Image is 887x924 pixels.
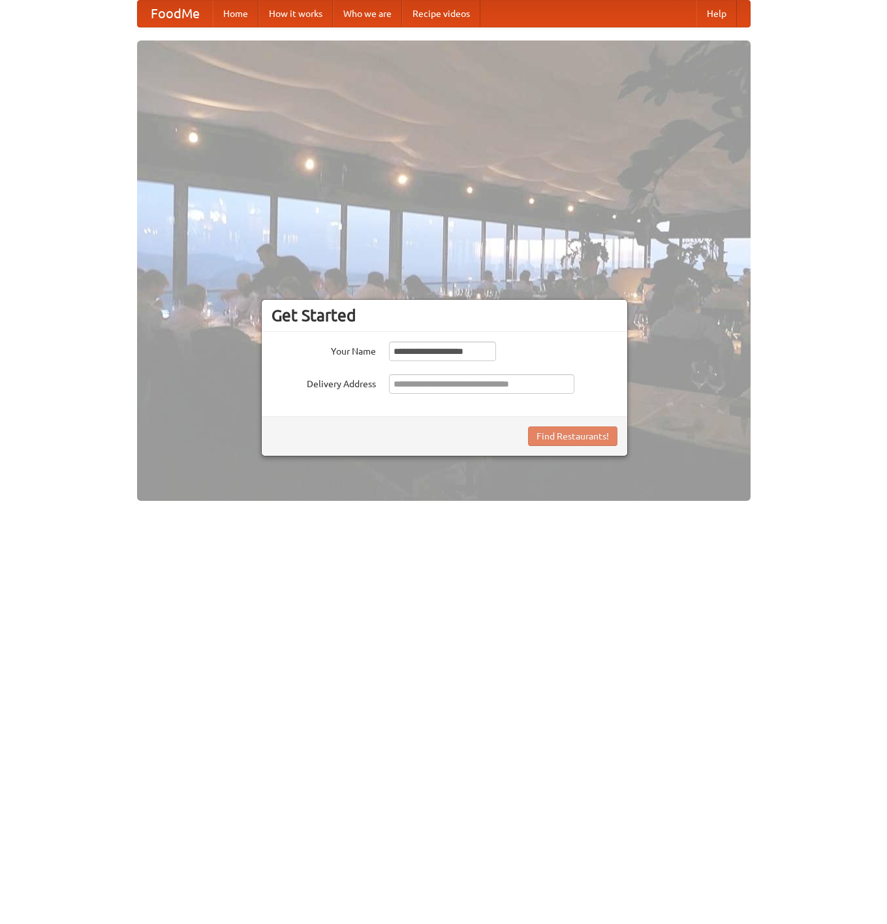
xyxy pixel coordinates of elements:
[272,306,617,325] h3: Get Started
[402,1,480,27] a: Recipe videos
[272,374,376,390] label: Delivery Address
[528,426,617,446] button: Find Restaurants!
[213,1,258,27] a: Home
[272,342,376,358] label: Your Name
[138,1,213,27] a: FoodMe
[696,1,737,27] a: Help
[333,1,402,27] a: Who we are
[258,1,333,27] a: How it works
